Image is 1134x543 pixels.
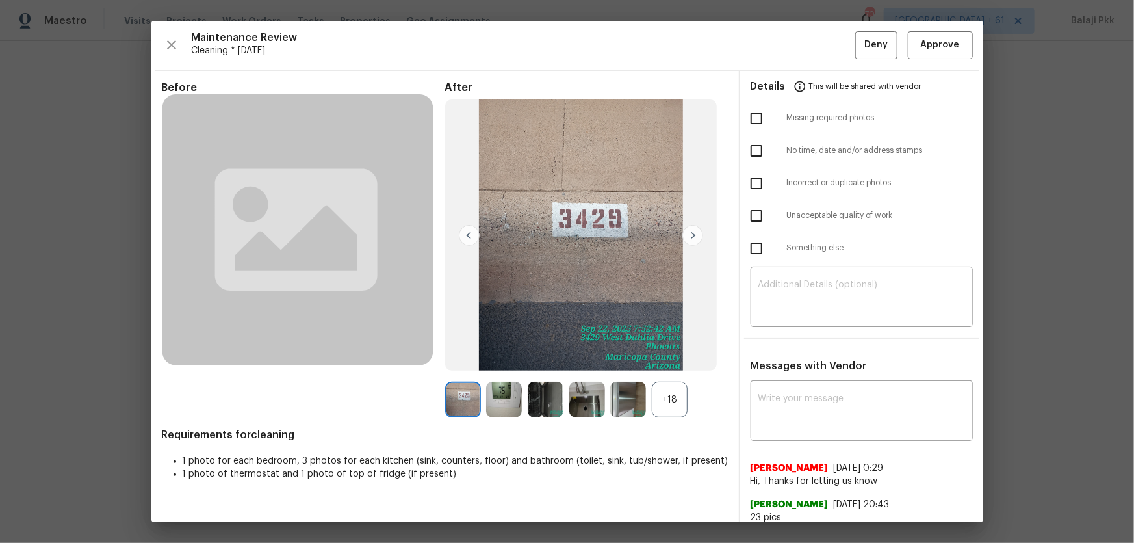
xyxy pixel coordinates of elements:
button: Approve [908,31,973,59]
span: Something else [787,243,973,254]
span: This will be shared with vendor [809,71,921,102]
img: right-chevron-button-url [682,225,703,246]
span: Cleaning * [DATE] [192,44,855,57]
img: left-chevron-button-url [459,225,480,246]
span: [DATE] 0:29 [834,464,884,473]
span: [DATE] 20:43 [834,500,890,509]
div: Incorrect or duplicate photos [740,167,983,200]
div: No time, date and/or address stamps [740,135,983,167]
span: Hi, Thanks for letting us know [751,475,973,488]
div: Missing required photos [740,102,983,135]
span: [PERSON_NAME] [751,462,829,475]
span: Deny [864,37,888,53]
li: 1 photo of thermostat and 1 photo of top of fridge (if present) [183,468,728,481]
div: Unacceptable quality of work [740,200,983,232]
span: No time, date and/or address stamps [787,145,973,156]
span: Approve [921,37,960,53]
button: Deny [855,31,897,59]
span: Messages with Vendor [751,361,867,371]
span: Details [751,71,786,102]
span: Before [162,81,445,94]
li: 1 photo for each bedroom, 3 photos for each kitchen (sink, counters, floor) and bathroom (toilet,... [183,455,728,468]
div: Something else [740,232,983,265]
span: 23 pics [751,511,973,524]
span: Incorrect or duplicate photos [787,178,973,189]
span: Unacceptable quality of work [787,210,973,221]
span: Missing required photos [787,113,973,124]
span: After [445,81,728,94]
span: Requirements for cleaning [162,429,728,442]
span: [PERSON_NAME] [751,498,829,511]
span: Maintenance Review [192,31,855,44]
div: +18 [652,382,688,417]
